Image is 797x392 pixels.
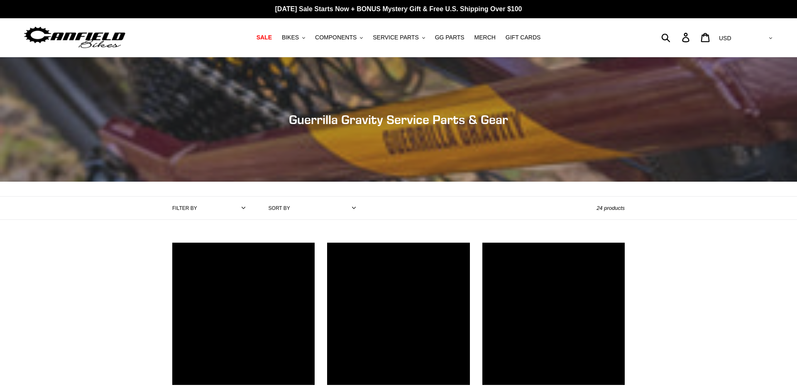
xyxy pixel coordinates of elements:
button: SERVICE PARTS [369,32,429,43]
a: GIFT CARDS [501,32,545,43]
a: SALE [252,32,276,43]
span: SERVICE PARTS [373,34,418,41]
button: BIKES [278,32,309,43]
span: Guerrilla Gravity Service Parts & Gear [289,112,508,127]
span: COMPONENTS [315,34,357,41]
a: MERCH [470,32,500,43]
span: MERCH [474,34,496,41]
label: Filter by [172,205,197,212]
a: GG PARTS [431,32,469,43]
span: GIFT CARDS [506,34,541,41]
label: Sort by [269,205,290,212]
button: COMPONENTS [311,32,367,43]
span: SALE [257,34,272,41]
img: Canfield Bikes [23,24,127,51]
span: 24 products [597,205,625,211]
input: Search [666,28,687,46]
span: BIKES [282,34,299,41]
span: GG PARTS [435,34,465,41]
